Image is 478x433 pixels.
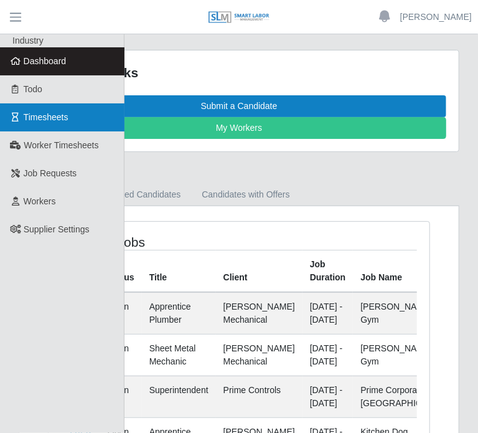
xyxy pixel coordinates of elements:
[400,11,472,24] a: [PERSON_NAME]
[302,376,354,417] td: [DATE] - [DATE]
[85,183,192,207] a: Submitted Candidates
[302,292,354,335] td: [DATE] - [DATE]
[302,334,354,376] td: [DATE] - [DATE]
[142,334,216,376] td: Sheet Metal Mechanic
[24,112,68,122] span: Timesheets
[12,36,44,45] span: Industry
[24,140,98,150] span: Worker Timesheets
[216,334,302,376] td: [PERSON_NAME] Mechanical
[216,376,302,417] td: Prime Controls
[208,11,270,24] img: SLM Logo
[24,196,56,206] span: Workers
[24,168,77,178] span: Job Requests
[191,183,300,207] a: Candidates with Offers
[24,224,90,234] span: Supplier Settings
[24,84,42,94] span: Todo
[216,292,302,335] td: [PERSON_NAME] Mechanical
[142,250,216,292] th: Title
[24,56,67,66] span: Dashboard
[353,250,459,292] th: Job Name
[353,376,459,417] td: Prime Corporate Office [GEOGRAPHIC_DATA]
[353,292,459,335] td: [PERSON_NAME] Gym
[142,292,216,335] td: Apprentice Plumber
[142,376,216,417] td: Superintendent
[32,117,446,139] a: My Workers
[353,334,459,376] td: [PERSON_NAME] Gym
[61,234,199,250] h4: Available Jobs
[302,250,354,292] th: Job Duration
[32,95,446,117] a: Submit a Candidate
[32,63,446,83] div: Your Quick Links
[216,250,302,292] th: Client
